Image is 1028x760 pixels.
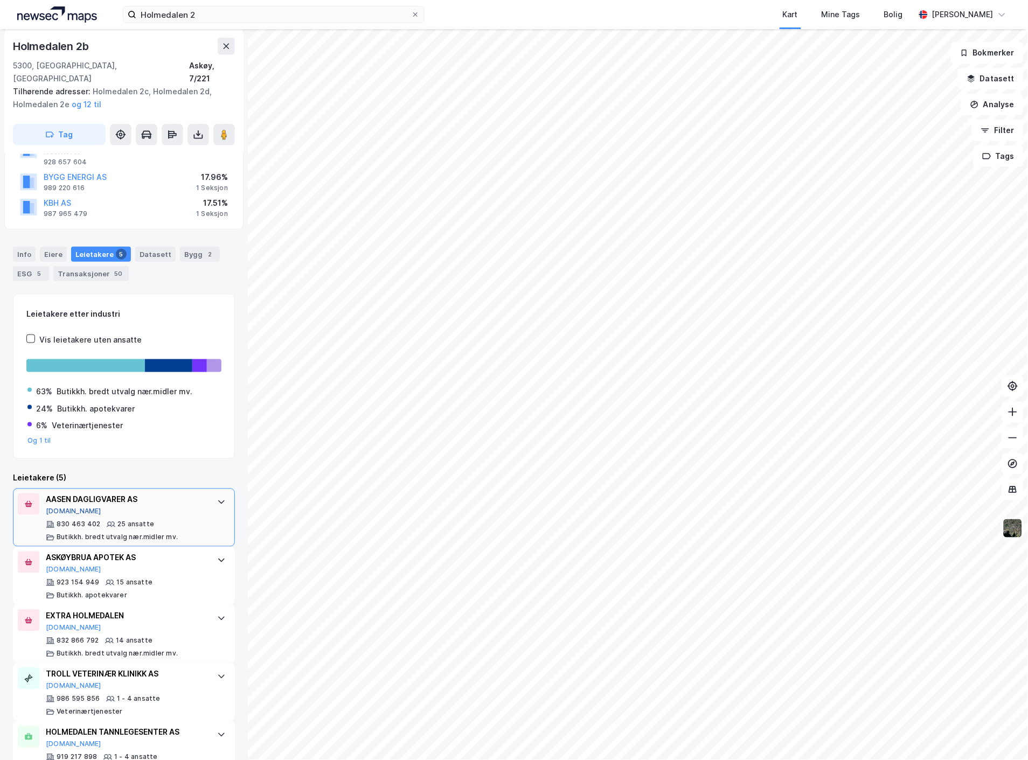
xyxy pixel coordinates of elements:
div: 928 657 604 [44,158,87,166]
div: Veterinærtjenester [57,708,123,716]
div: 24% [36,402,53,415]
div: 1 Seksjon [196,210,228,218]
div: 2 [205,249,216,260]
div: Datasett [135,247,176,262]
button: Filter [972,120,1024,141]
div: 15 ansatte [116,578,152,587]
div: 5 [116,249,127,260]
div: Butikkh. bredt utvalg nær.midler mv. [57,533,178,542]
div: Butikkh. apotekvarer [57,591,127,600]
button: [DOMAIN_NAME] [46,624,101,632]
div: Bolig [884,8,903,21]
button: [DOMAIN_NAME] [46,507,101,516]
div: Butikkh. bredt utvalg nær.midler mv. [57,385,192,398]
div: Mine Tags [822,8,860,21]
div: Holmedalen 2c, Holmedalen 2d, Holmedalen 2e [13,85,226,111]
div: 25 ansatte [117,520,154,529]
div: 986 595 856 [57,695,100,703]
div: Eiere [40,247,67,262]
div: Transaksjoner [53,266,129,281]
div: AASEN DAGLIGVARER AS [46,493,206,506]
div: 1 Seksjon [196,184,228,192]
button: Bokmerker [951,42,1024,64]
div: 923 154 949 [57,578,99,587]
input: Søk på adresse, matrikkel, gårdeiere, leietakere eller personer [136,6,411,23]
div: 5300, [GEOGRAPHIC_DATA], [GEOGRAPHIC_DATA] [13,59,189,85]
button: Analyse [961,94,1024,115]
div: Butikkh. apotekvarer [57,402,135,415]
div: 63% [36,385,52,398]
button: Tag [13,124,106,145]
button: Tags [974,145,1024,167]
div: Kontrollprogram for chat [974,708,1028,760]
div: Bygg [180,247,220,262]
div: Askøy, 7/221 [189,59,235,85]
div: HOLMEDALEN TANNLEGESENTER AS [46,726,206,739]
div: 17.96% [196,171,228,184]
img: logo.a4113a55bc3d86da70a041830d287a7e.svg [17,6,97,23]
div: 5 [34,268,45,279]
div: 830 463 402 [57,520,100,529]
div: 989 220 616 [44,184,85,192]
div: EXTRA HOLMEDALEN [46,610,206,623]
iframe: Chat Widget [974,708,1028,760]
div: ASKØYBRUA APOTEK AS [46,552,206,564]
div: Leietakere etter industri [26,308,221,320]
div: 987 965 479 [44,210,87,218]
img: 9k= [1003,518,1023,539]
div: Veterinærtjenester [52,420,123,433]
span: Tilhørende adresser: [13,87,93,96]
div: Holmedalen 2b [13,38,91,55]
div: 832 866 792 [57,637,99,645]
button: [DOMAIN_NAME] [46,740,101,749]
div: 14 ansatte [116,637,152,645]
div: Kart [783,8,798,21]
button: [DOMAIN_NAME] [46,682,101,691]
button: Datasett [958,68,1024,89]
div: Leietakere [71,247,131,262]
button: Og 1 til [27,437,51,445]
div: Info [13,247,36,262]
div: 6% [36,420,47,433]
div: [PERSON_NAME] [932,8,994,21]
div: 17.51% [196,197,228,210]
div: Leietakere (5) [13,472,235,485]
div: 1 - 4 ansatte [117,695,161,703]
button: [DOMAIN_NAME] [46,566,101,574]
div: Vis leietakere uten ansatte [39,333,142,346]
div: 50 [112,268,124,279]
div: ESG [13,266,49,281]
div: TROLL VETERINÆR KLINIKK AS [46,668,206,681]
div: Butikkh. bredt utvalg nær.midler mv. [57,650,178,658]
